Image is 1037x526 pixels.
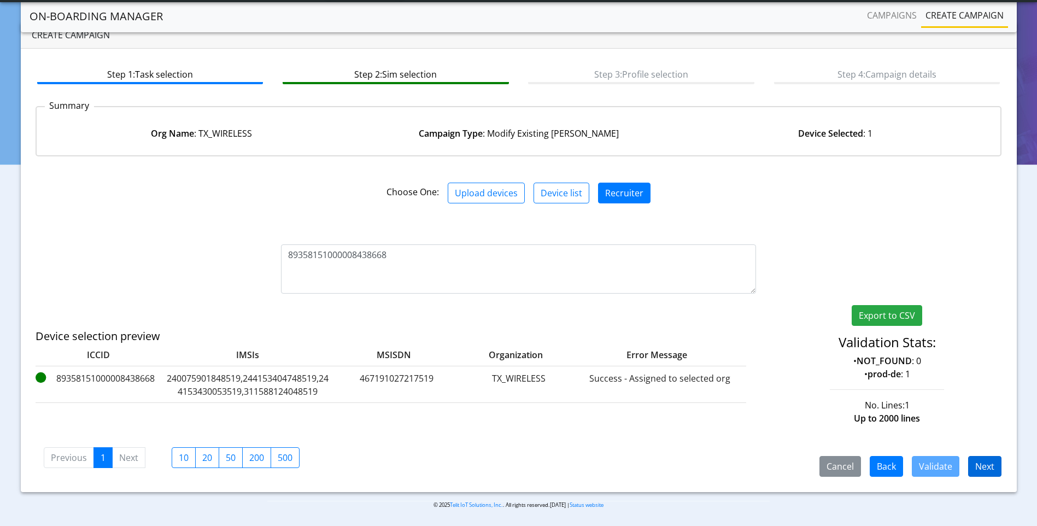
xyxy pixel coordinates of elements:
button: Export to CSV [852,305,922,326]
span: 1 [905,399,910,411]
h4: Validation Stats: [772,335,1001,350]
button: Upload devices [448,183,525,203]
a: On-Boarding Manager [30,5,163,27]
label: 10 [172,447,196,468]
strong: prod-de [868,368,901,380]
strong: Campaign Type [419,127,483,139]
div: : TX_WIRELESS [43,127,360,140]
btn: Step 2: Sim selection [283,63,508,84]
label: 200 [242,447,271,468]
label: 467191027217519 [334,372,460,398]
div: Create campaign [21,22,1017,49]
span: Choose One: [386,186,439,198]
a: 1 [93,447,113,468]
strong: NOT_FOUND [857,355,912,367]
label: ICCID [36,348,161,361]
strong: Org Name [151,127,194,139]
h5: Device selection preview [36,330,679,343]
btn: Step 4: Campaign details [774,63,1000,84]
button: Back [870,456,903,477]
button: Cancel [819,456,861,477]
p: © 2025 . All rights reserved.[DATE] | [267,501,770,509]
label: 89358151000008438668 [36,372,161,398]
label: Success - Assigned to selected org [578,372,742,398]
label: IMSIs [166,348,330,361]
label: 240075901848519,244153404748519,244153430053519,311588124048519 [166,372,330,398]
btn: Step 1: Task selection [37,63,263,84]
a: Create campaign [921,4,1008,26]
label: MSISDN [334,348,438,361]
button: Next [968,456,1001,477]
div: : Modify Existing [PERSON_NAME] [360,127,677,140]
strong: Device Selected [798,127,863,139]
a: Campaigns [863,4,921,26]
label: 50 [219,447,243,468]
a: Status website [570,501,604,509]
label: Organization [442,348,552,361]
label: Error Message [556,348,720,361]
div: No. Lines: [764,399,1010,412]
label: 500 [271,447,300,468]
div: : 1 [677,127,994,140]
label: 20 [195,447,219,468]
btn: Step 3: Profile selection [528,63,754,84]
a: Telit IoT Solutions, Inc. [450,501,503,509]
div: Up to 2000 lines [764,412,1010,425]
p: • : 1 [772,367,1001,381]
button: Device list [534,183,589,203]
button: Validate [912,456,959,477]
p: • : 0 [772,354,1001,367]
label: TX_WIRELESS [464,372,573,398]
p: Summary [45,99,94,112]
button: Recruiter [598,183,651,203]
